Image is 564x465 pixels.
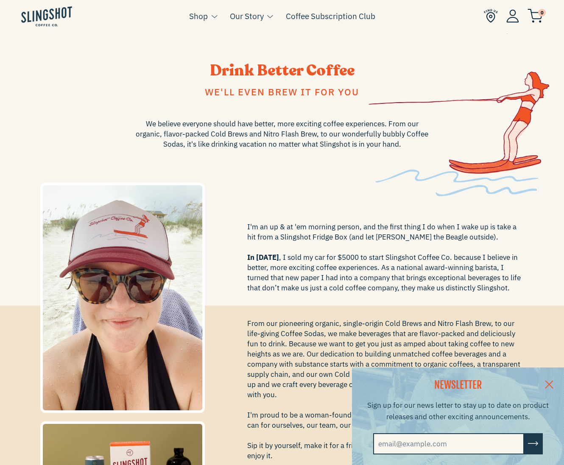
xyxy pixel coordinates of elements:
a: Shop [189,10,208,22]
span: We'll even brew it for you [205,86,359,98]
span: 0 [538,9,546,17]
img: cart [528,9,543,23]
span: From our pioneering organic, single-origin Cold Brews and Nitro Flash Brew, to our life-giving Co... [247,318,524,461]
img: skiabout-1636558702133_426x.png [369,33,549,196]
h2: NEWSLETTER [363,378,553,393]
a: 0 [528,11,543,21]
a: Coffee Subscription Club [286,10,375,22]
a: Our Story [230,10,264,22]
span: Drink Better Coffee [210,60,355,81]
span: I'm an up & at 'em morning person, and the first thing I do when I wake up is take a hit from a S... [247,222,524,293]
img: jenny-1635967602210_376x.jpg [40,183,205,413]
img: Account [506,9,519,22]
span: We believe everyone should have better, more exciting coffee experiences. From our organic, flavo... [134,119,430,149]
img: Find Us [484,9,498,23]
input: email@example.com [373,433,524,454]
p: Sign up for our news letter to stay up to date on product releases and other exciting announcements. [363,400,553,423]
span: In [DATE] [247,253,279,262]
